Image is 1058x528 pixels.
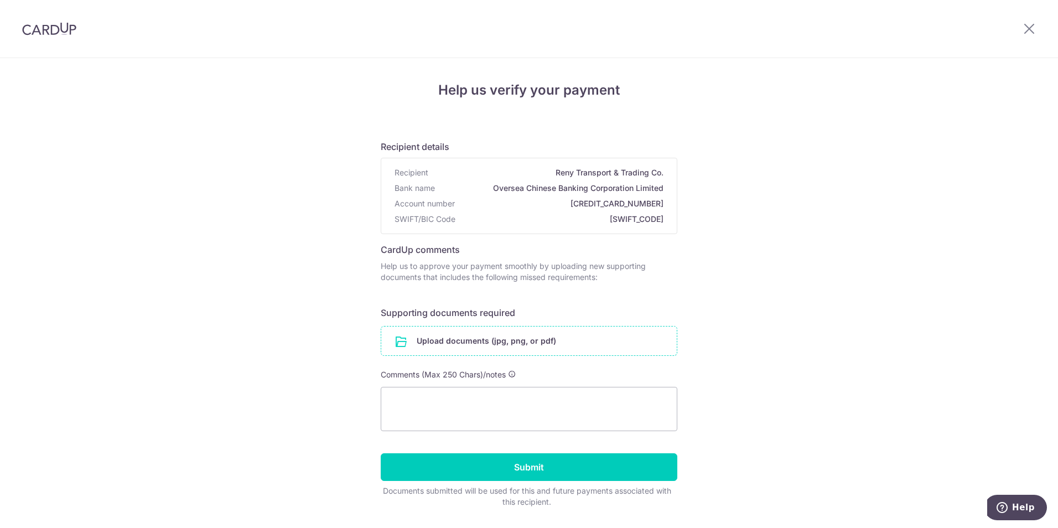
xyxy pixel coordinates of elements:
span: [CREDIT_CARD_NUMBER] [459,198,663,209]
div: Upload documents (jpg, png, or pdf) [381,326,677,356]
input: Submit [381,453,677,481]
iframe: Opens a widget where you can find more information [987,495,1047,522]
span: Oversea Chinese Banking Corporation Limited [439,183,663,194]
span: Recipient [395,167,428,178]
h6: Recipient details [381,140,677,153]
span: [SWIFT_CODE] [460,214,663,225]
h6: CardUp comments [381,243,677,256]
span: Account number [395,198,455,209]
span: Bank name [395,183,435,194]
div: Documents submitted will be used for this and future payments associated with this recipient. [381,485,673,508]
img: CardUp [22,22,76,35]
span: Reny Transport & Trading Co. [433,167,663,178]
span: SWIFT/BIC Code [395,214,455,225]
p: Help us to approve your payment smoothly by uploading new supporting documents that includes the ... [381,261,677,283]
h6: Supporting documents required [381,306,677,319]
span: Comments (Max 250 Chars)/notes [381,370,506,379]
h4: Help us verify your payment [381,80,677,100]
